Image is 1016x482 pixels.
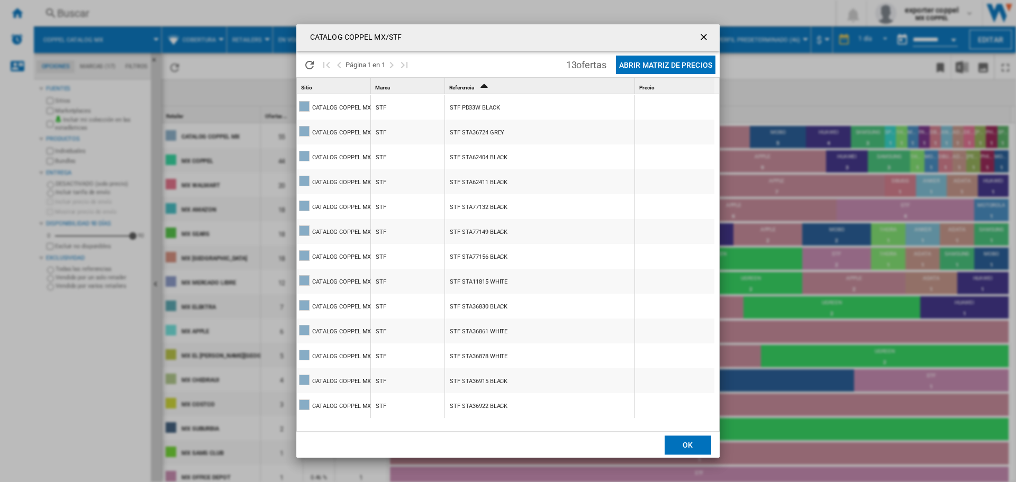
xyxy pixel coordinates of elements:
span: ofertas [576,59,606,70]
wk-reference-title-cell: STF [371,95,444,119]
div: Marca Sort None [373,78,444,94]
div: https://www.coppel.com/cable-stf-lightning-usb-de-1-8-metros-pm-2177363 [445,319,634,343]
div: STF ‎STA36861 WHITE [450,320,507,344]
div: STF PD33W BLACK [450,96,500,120]
span: Precio [639,85,654,90]
wk-reference-title-cell: STF [371,343,444,368]
wk-reference-title-cell: STF [371,144,444,169]
div: STF [376,295,386,319]
div: CATALOG COPPEL MX [312,220,371,244]
h4: CATALOG COPPEL MX/STF [305,32,402,43]
wk-reference-title-cell: STF [371,269,444,293]
wk-reference-title-cell: CATALOG COPPEL MX [297,319,370,343]
div: Sort None [373,78,444,94]
wk-reference-title-cell: STF [371,368,444,393]
span: Sitio [301,85,312,90]
span: Página 1 en 1 [346,52,385,77]
div: CATALOG COPPEL MX [312,170,371,195]
div: STF STA62411 BLACK [450,170,507,195]
button: Página siguiente [385,52,398,77]
div: https://www.coppel.com/bateria-portatil-stf-10-000-mah-pm-2543483 [445,144,634,169]
div: STF STA77132 BLACK [450,195,507,220]
div: STF STA62404 BLACK [450,145,507,170]
div: STF STA77156 BLACK [450,245,507,269]
div: STF [376,170,386,195]
div: https://www.coppel.com/adaptador-de-corriente-stf-con-entrada-usb-20w-pm-2280883 [445,368,634,393]
div: CATALOG COPPEL MX [312,245,371,269]
div: Sort None [637,78,714,94]
wk-reference-title-cell: STF [371,219,444,243]
div: STF [376,369,386,394]
div: Precio Sort None [637,78,714,94]
div: STF ‎STA36830 BLACK [450,295,507,319]
div: https://www.coppel.com/adaptador-de-corriente-con-entrada-usb-stf-65-w-pm-2543053 [445,194,634,219]
div: STF ‎STA36878 WHITE [450,344,507,369]
wk-reference-title-cell: STF [371,294,444,318]
button: Recargar [299,52,320,77]
wk-reference-title-cell: CATALOG COPPEL MX [297,393,370,417]
div: STF [376,220,386,244]
div: CATALOG COPPEL MX [312,394,371,419]
span: Referencia [449,85,474,90]
div: CATALOG COPPEL MX [312,195,371,220]
wk-reference-title-cell: CATALOG COPPEL MX [297,343,370,368]
button: Primera página [320,52,333,77]
div: https://www.coppel.com/cable-usb-c-spf-1-8-m-pm-2543133 [445,244,634,268]
wk-reference-title-cell: STF [371,194,444,219]
span: Marca [375,85,390,90]
div: Sitio Sort None [299,78,370,94]
ng-md-icon: getI18NText('BUTTONS.CLOSE_DIALOG') [698,32,711,44]
wk-reference-title-cell: CATALOG COPPEL MX [297,120,370,144]
div: STF [376,344,386,369]
wk-reference-title-cell: CATALOG COPPEL MX [297,219,370,243]
div: https://www.coppel.com/cable-usb-tipo-c-stf-1-8-metros-pm-2176983 [445,294,634,318]
div: https://www.coppel.com/bateria-portatil-stf-10-000-mah-pm-2543313 [445,120,634,144]
div: STF [376,121,386,145]
wk-reference-title-cell: CATALOG COPPEL MX [297,269,370,293]
div: https://www.coppel.com/adaptador-de-corriente-stf-con-entrada-usb-y-usb-c-20w-pm-2178093 [445,269,634,293]
button: Última página [398,52,411,77]
div: https://www.coppel.com/adaptador-de-corriente-con-entrada-usb-stf-30-w-pm-2542923 [445,95,634,119]
button: OK [665,435,711,454]
div: STF STA36724 GREY [450,121,504,145]
div: STF ‎STA36915 BLACK [450,369,507,394]
md-dialog: Products list popup [296,24,720,458]
div: Referencia Sort Ascending [447,78,634,94]
wk-reference-title-cell: CATALOG COPPEL MX [297,169,370,194]
div: Sort Ascending [447,78,634,94]
wk-reference-title-cell: STF [371,319,444,343]
wk-reference-title-cell: CATALOG COPPEL MX [297,294,370,318]
div: STF [376,145,386,170]
div: https://www.coppel.com/bateria-portatil-stf-2000-mah-pm-2487223 [445,169,634,194]
wk-reference-title-cell: CATALOG COPPEL MX [297,368,370,393]
wk-reference-title-cell: STF [371,244,444,268]
div: CATALOG COPPEL MX [312,320,371,344]
wk-reference-title-cell: CATALOG COPPEL MX [297,144,370,169]
span: 13 [561,52,612,75]
div: STF STA77149 BLACK [450,220,507,244]
div: STF [376,270,386,294]
div: STF [376,320,386,344]
wk-reference-title-cell: CATALOG COPPEL MX [297,95,370,119]
div: STF [376,195,386,220]
div: STF ‎STA36922 BLACK [450,394,507,419]
button: Abrir Matriz de precios [616,56,715,74]
div: https://www.coppel.com/cable-lightning-usb-c-de-1-8-metros-stf-pm-2177523 [445,343,634,368]
wk-reference-title-cell: STF [371,120,444,144]
div: CATALOG COPPEL MX [312,96,371,120]
div: CATALOG COPPEL MX [312,295,371,319]
div: STF [376,394,386,419]
div: https://www.coppel.com/adaptador-para-auto-stf-doble-salida-usb-c-y-usb-carga-rapida-18w-pm-2177873 [445,393,634,417]
button: getI18NText('BUTTONS.CLOSE_DIALOG') [694,27,715,48]
div: STF [376,245,386,269]
div: CATALOG COPPEL MX [312,121,371,145]
wk-reference-title-cell: STF [371,169,444,194]
button: >Página anterior [333,52,346,77]
wk-reference-title-cell: STF [371,393,444,417]
div: STF [376,96,386,120]
div: https://www.coppel.com/bateria-portaltil-stf-5000-mah-pm-2543223 [445,219,634,243]
div: CATALOG COPPEL MX [312,344,371,369]
div: CATALOG COPPEL MX [312,145,371,170]
wk-reference-title-cell: CATALOG COPPEL MX [297,194,370,219]
div: STF ‎STA11815 WHITE [450,270,507,294]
